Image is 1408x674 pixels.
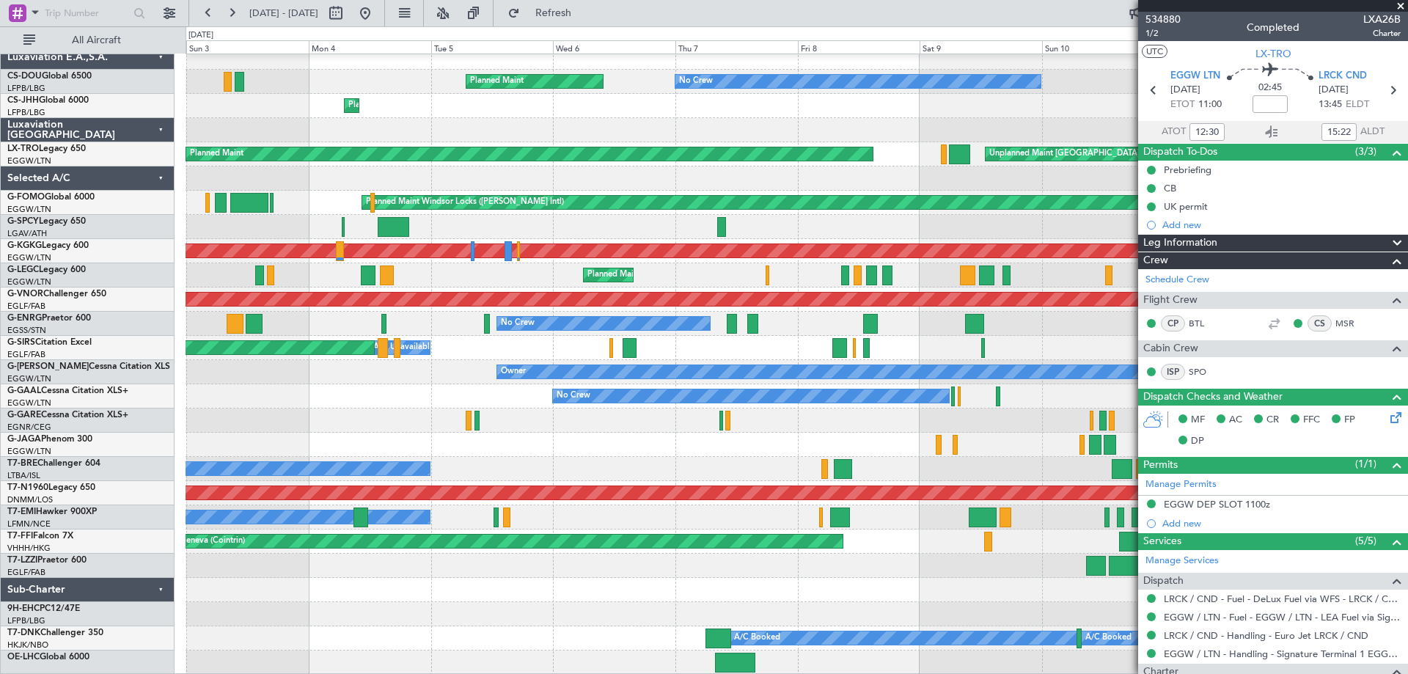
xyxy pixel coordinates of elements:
[1161,364,1185,380] div: ISP
[1319,83,1349,98] span: [DATE]
[7,349,45,360] a: EGLF/FAB
[7,483,95,492] a: T7-N1960Legacy 650
[1189,365,1222,378] a: SPO
[1355,533,1376,549] span: (5/5)
[7,252,51,263] a: EGGW/LTN
[1162,125,1186,139] span: ATOT
[1191,413,1205,428] span: MF
[1143,573,1184,590] span: Dispatch
[679,70,713,92] div: No Crew
[7,193,95,202] a: G-FOMOGlobal 6000
[1145,477,1217,492] a: Manage Permits
[1308,315,1332,331] div: CS
[7,362,89,371] span: G-[PERSON_NAME]
[7,567,45,578] a: EGLF/FAB
[1145,273,1209,287] a: Schedule Crew
[1145,27,1181,40] span: 1/2
[7,629,40,637] span: T7-DNK
[1142,45,1167,58] button: UTC
[1164,200,1208,213] div: UK permit
[920,40,1042,54] div: Sat 9
[7,373,51,384] a: EGGW/LTN
[470,70,524,92] div: Planned Maint
[1164,182,1176,194] div: CB
[7,470,40,481] a: LTBA/ISL
[7,494,53,505] a: DNMM/LOS
[1363,12,1401,27] span: LXA26B
[7,338,35,347] span: G-SIRS
[1162,517,1401,530] div: Add new
[7,241,42,250] span: G-KGKG
[7,276,51,287] a: EGGW/LTN
[7,290,43,298] span: G-VNOR
[1164,629,1368,642] a: LRCK / CND - Handling - Euro Jet LRCK / CND
[7,519,51,530] a: LFMN/NCE
[7,72,42,81] span: CS-DOU
[7,155,51,166] a: EGGW/LTN
[1143,235,1217,252] span: Leg Information
[1164,593,1401,605] a: LRCK / CND - Fuel - DeLux Fuel via WFS - LRCK / CND
[7,228,47,239] a: LGAV/ATH
[431,40,554,54] div: Tue 5
[7,640,48,651] a: HKJK/NBO
[7,314,91,323] a: G-ENRGPraetor 600
[1360,125,1385,139] span: ALDT
[1363,27,1401,40] span: Charter
[1042,40,1165,54] div: Sun 10
[989,143,1231,165] div: Unplanned Maint [GEOGRAPHIC_DATA] ([GEOGRAPHIC_DATA])
[675,40,798,54] div: Thu 7
[7,653,40,662] span: OE-LHC
[557,385,590,407] div: No Crew
[1321,123,1357,141] input: --:--
[348,95,579,117] div: Planned Maint [GEOGRAPHIC_DATA] ([GEOGRAPHIC_DATA])
[1189,123,1225,141] input: --:--
[1143,340,1198,357] span: Cabin Crew
[523,8,584,18] span: Refresh
[309,40,431,54] div: Mon 4
[7,508,97,516] a: T7-EMIHawker 900XP
[1346,98,1369,112] span: ELDT
[7,362,170,371] a: G-[PERSON_NAME]Cessna Citation XLS
[587,264,818,286] div: Planned Maint [GEOGRAPHIC_DATA] ([GEOGRAPHIC_DATA])
[7,107,45,118] a: LFPB/LBG
[7,96,89,105] a: CS-JHHGlobal 6000
[7,556,37,565] span: T7-LZZI
[1143,144,1217,161] span: Dispatch To-Dos
[1355,144,1376,159] span: (3/3)
[7,532,73,541] a: T7-FFIFalcon 7X
[1303,413,1320,428] span: FFC
[45,2,129,24] input: Trip Number
[7,241,89,250] a: G-KGKGLegacy 600
[7,556,87,565] a: T7-LZZIPraetor 600
[373,337,434,359] div: A/C Unavailable
[7,72,92,81] a: CS-DOUGlobal 6500
[1319,98,1342,112] span: 13:45
[7,265,86,274] a: G-LEGCLegacy 600
[1247,20,1299,35] div: Completed
[7,325,46,336] a: EGSS/STN
[7,604,40,613] span: 9H-EHC
[1170,69,1220,84] span: EGGW LTN
[1355,456,1376,472] span: (1/1)
[1145,12,1181,27] span: 534880
[249,7,318,20] span: [DATE] - [DATE]
[7,615,45,626] a: LFPB/LBG
[7,83,45,94] a: LFPB/LBG
[7,144,86,153] a: LX-TROLegacy 650
[798,40,920,54] div: Fri 8
[1085,627,1132,649] div: A/C Booked
[7,435,92,444] a: G-JAGAPhenom 300
[7,435,41,444] span: G-JAGA
[7,301,45,312] a: EGLF/FAB
[7,217,39,226] span: G-SPCY
[7,314,42,323] span: G-ENRG
[501,312,535,334] div: No Crew
[1143,292,1198,309] span: Flight Crew
[7,508,36,516] span: T7-EMI
[1229,413,1242,428] span: AC
[1161,315,1185,331] div: CP
[16,29,159,52] button: All Aircraft
[1344,413,1355,428] span: FP
[190,143,243,165] div: Planned Maint
[1255,46,1291,62] span: LX-TRO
